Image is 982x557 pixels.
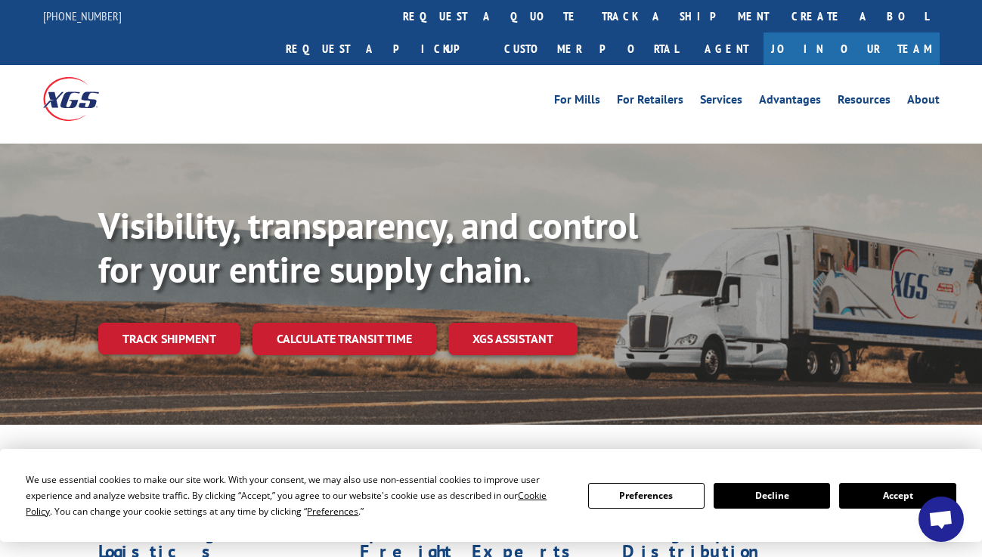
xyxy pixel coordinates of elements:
[448,323,578,355] a: XGS ASSISTANT
[98,202,638,292] b: Visibility, transparency, and control for your entire supply chain.
[252,323,436,355] a: Calculate transit time
[274,32,493,65] a: Request a pickup
[759,94,821,110] a: Advantages
[838,94,891,110] a: Resources
[617,94,683,110] a: For Retailers
[26,472,569,519] div: We use essential cookies to make our site work. With your consent, we may also use non-essential ...
[307,505,358,518] span: Preferences
[839,483,956,509] button: Accept
[907,94,940,110] a: About
[554,94,600,110] a: For Mills
[700,94,742,110] a: Services
[714,483,830,509] button: Decline
[43,8,122,23] a: [PHONE_NUMBER]
[918,497,964,542] a: Open chat
[764,32,940,65] a: Join Our Team
[588,483,705,509] button: Preferences
[493,32,689,65] a: Customer Portal
[689,32,764,65] a: Agent
[98,323,240,354] a: Track shipment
